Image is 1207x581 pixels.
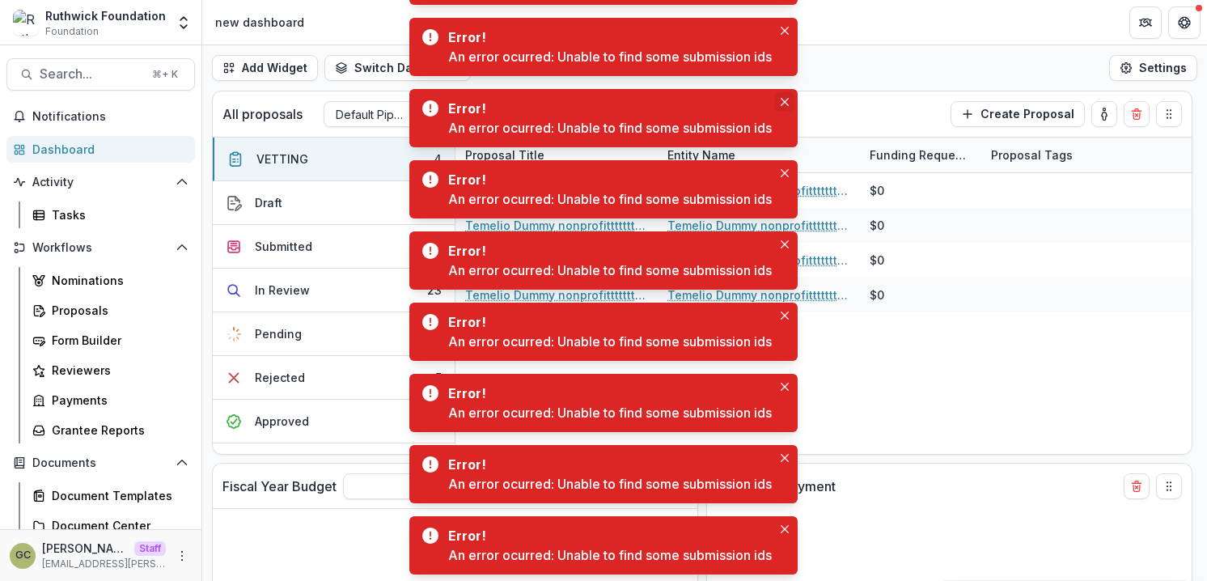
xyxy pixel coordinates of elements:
[6,169,195,195] button: Open Activity
[448,99,765,118] div: Error!
[1109,55,1197,81] button: Settings
[213,356,455,400] button: Rejected5
[775,235,794,254] button: Close
[775,520,794,539] button: Close
[981,138,1184,172] div: Proposal Tags
[434,151,442,168] div: 4
[13,10,39,36] img: Ruthwick Foundation
[427,282,442,299] div: 23
[52,362,182,379] div: Reviewers
[448,384,765,403] div: Error!
[42,540,128,557] p: [PERSON_NAME]
[667,217,850,234] a: Temelio Dummy nonprofittttttttt a4 sda16s5d
[324,55,471,81] button: Switch Dashboard
[6,235,195,261] button: Open Workflows
[448,47,772,66] div: An error ocurred: Unable to find some submission ids
[448,28,765,47] div: Error!
[212,55,318,81] button: Add Widget
[1168,6,1201,39] button: Get Help
[667,286,850,303] a: Temelio Dummy nonprofittttttttt a4 sda16s5d
[52,272,182,289] div: Nominations
[448,526,765,545] div: Error!
[32,110,188,124] span: Notifications
[172,546,192,566] button: More
[448,170,765,189] div: Error!
[255,413,309,430] div: Approved
[1129,6,1162,39] button: Partners
[1156,473,1182,499] button: Drag
[448,118,772,138] div: An error ocurred: Unable to find some submission ids
[26,267,195,294] a: Nominations
[951,101,1085,127] button: Create Proposal
[465,286,648,303] a: Temelio Dummy nonprofittttttttt a4 sda16s5d - 2025 - A1
[26,387,195,413] a: Payments
[52,332,182,349] div: Form Builder
[435,369,442,386] div: 5
[255,369,305,386] div: Rejected
[213,138,455,181] button: VETTING4
[213,225,455,269] button: Submitted14
[172,6,195,39] button: Open entity switcher
[52,302,182,319] div: Proposals
[448,261,772,280] div: An error ocurred: Unable to find some submission ids
[775,377,794,397] button: Close
[52,422,182,439] div: Grantee Reports
[870,252,884,269] div: $0
[32,456,169,470] span: Documents
[860,138,981,172] div: Funding Requested
[52,206,182,223] div: Tasks
[222,477,337,496] p: Fiscal Year Budget
[26,357,195,384] a: Reviewers
[256,151,308,168] div: VETTING
[448,403,772,422] div: An error ocurred: Unable to find some submission ids
[448,189,772,209] div: An error ocurred: Unable to find some submission ids
[870,217,884,234] div: $0
[15,550,31,561] div: Grace Chang
[255,325,302,342] div: Pending
[455,138,658,172] div: Proposal Title
[658,146,745,163] div: Entity Name
[213,181,455,225] button: Draft131
[45,24,99,39] span: Foundation
[149,66,181,83] div: ⌘ + K
[448,332,772,351] div: An error ocurred: Unable to find some submission ids
[455,146,554,163] div: Proposal Title
[32,176,169,189] span: Activity
[775,21,794,40] button: Close
[448,545,772,565] div: An error ocurred: Unable to find some submission ids
[775,92,794,112] button: Close
[465,217,648,234] a: Temelio Dummy nonprofittttttttt a4 sda16s5d - 2025 - A1
[6,450,195,476] button: Open Documents
[134,541,166,556] p: Staff
[26,417,195,443] a: Grantee Reports
[45,7,166,24] div: Ruthwick Foundation
[1124,101,1150,127] button: Delete card
[215,14,304,31] div: new dashboard
[209,11,311,34] nav: breadcrumb
[213,269,455,312] button: In Review23
[213,312,455,356] button: Pending3
[52,517,182,534] div: Document Center
[448,455,765,474] div: Error!
[775,448,794,468] button: Close
[213,400,455,443] button: Approved12
[6,104,195,129] button: Notifications
[1124,473,1150,499] button: Delete card
[26,201,195,228] a: Tasks
[222,104,303,124] p: All proposals
[870,286,884,303] div: $0
[658,138,860,172] div: Entity Name
[448,474,772,494] div: An error ocurred: Unable to find some submission ids
[860,146,981,163] div: Funding Requested
[26,297,195,324] a: Proposals
[6,136,195,163] a: Dashboard
[448,241,765,261] div: Error!
[448,312,765,332] div: Error!
[42,557,166,571] p: [EMAIL_ADDRESS][PERSON_NAME][DOMAIN_NAME]
[52,487,182,504] div: Document Templates
[255,238,312,255] div: Submitted
[32,241,169,255] span: Workflows
[981,146,1082,163] div: Proposal Tags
